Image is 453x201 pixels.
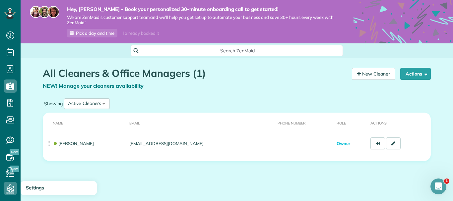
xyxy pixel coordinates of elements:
[21,181,97,195] a: Settings
[400,68,431,80] button: Actions
[127,132,275,154] td: [EMAIL_ADDRESS][DOMAIN_NAME]
[76,30,114,36] span: Pick a day and time
[368,113,431,133] th: Actions
[30,6,42,18] img: maria-72a9807cf96188c08ef61303f053569d2e2a8a1cde33d635c8a3ac13582a053d.jpg
[127,113,275,133] th: Email
[430,178,446,194] iframe: Intercom live chat
[275,113,334,133] th: Phone number
[43,113,127,133] th: Name
[26,185,44,191] span: Settings
[43,100,64,107] label: Showing
[67,6,334,13] strong: Hey, [PERSON_NAME] - Book your personalized 30-minute onboarding call to get started!
[10,149,19,155] span: New
[444,178,449,184] span: 1
[38,6,50,18] img: jorge-587dff0eeaa6aab1f244e6dc62b8924c3b6ad411094392a53c71c6c4a576187d.jpg
[43,82,144,89] a: NEW! Manage your cleaners availability
[67,29,117,37] a: Pick a day and time
[68,100,101,107] div: Active Cleaners
[334,113,368,133] th: Role
[119,29,163,37] div: I already booked it
[53,141,94,146] a: [PERSON_NAME]
[43,68,347,79] h1: All Cleaners & Office Managers (1)
[67,15,334,26] span: We are ZenMaid’s customer support team and we’ll help you get set up to automate your business an...
[47,6,59,18] img: michelle-19f622bdf1676172e81f8f8fba1fb50e276960ebfe0243fe18214015130c80e4.jpg
[337,141,350,146] span: Owner
[352,68,395,80] a: New Cleaner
